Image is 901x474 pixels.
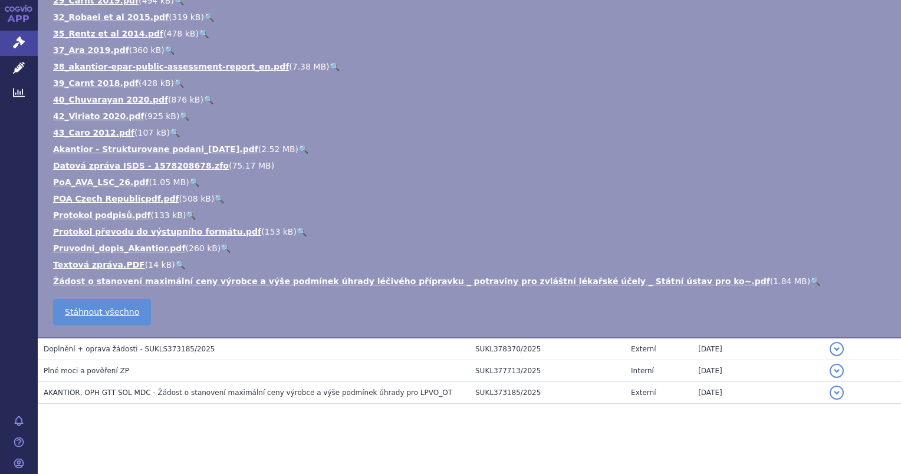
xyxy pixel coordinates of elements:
[692,338,824,360] td: [DATE]
[53,259,889,271] li: ( )
[692,382,824,404] td: [DATE]
[53,111,144,121] a: 42_Viriato 2020.pdf
[53,276,770,286] a: Žádost o stanovení maximální ceny výrobce a výše podmínek úhrady léčivého přípravku _ potraviny p...
[53,243,186,253] a: Pruvodni_dopis_Akantior.pdf
[138,128,167,137] span: 107 kB
[53,176,889,188] li: ( )
[298,144,308,154] a: 🔍
[830,386,844,400] button: detail
[53,110,889,122] li: ( )
[53,299,151,325] a: Stáhnout všechno
[44,367,129,375] span: Plné moci a pověření ZP
[53,210,151,220] a: Protokol podpisů.pdf
[148,260,172,269] span: 14 kB
[330,62,340,71] a: 🔍
[179,111,189,121] a: 🔍
[53,260,145,269] a: Textová zpráva.PDF
[265,227,294,236] span: 153 kB
[152,177,186,187] span: 1.05 MB
[53,45,129,55] a: 37_Ara 2019.pdf
[773,276,807,286] span: 1.84 MB
[53,193,889,205] li: ( )
[53,226,889,238] li: ( )
[232,161,271,170] span: 75.17 MB
[165,45,175,55] a: 🔍
[174,78,184,88] a: 🔍
[53,143,889,155] li: ( )
[172,12,201,22] span: 319 kB
[53,61,889,73] li: ( )
[53,95,168,104] a: 40_Chuvarayan 2020.pdf
[53,275,889,287] li: ( )
[44,345,215,353] span: Doplnění + oprava žádosti - SUKLS373185/2025
[53,11,889,23] li: ( )
[261,144,295,154] span: 2.52 MB
[292,62,326,71] span: 7.38 MB
[204,12,214,22] a: 🔍
[214,194,224,203] a: 🔍
[147,111,176,121] span: 925 kB
[53,242,889,254] li: ( )
[53,77,889,89] li: ( )
[53,128,134,137] a: 43_Caro 2012.pdf
[170,128,180,137] a: 🔍
[53,194,179,203] a: POA Czech Republicpdf.pdf
[53,94,889,106] li: ( )
[692,360,824,382] td: [DATE]
[631,367,654,375] span: Interní
[810,276,820,286] a: 🔍
[203,95,213,104] a: 🔍
[154,210,183,220] span: 133 kB
[830,364,844,378] button: detail
[221,243,231,253] a: 🔍
[44,389,452,397] span: AKANTIOR, OPH GTT SOL MDC - Žádost o stanovení maximální ceny výrobce a výše podmínek úhrady pro ...
[631,389,656,397] span: Externí
[53,227,261,236] a: Protokol převodu do výstupního formátu.pdf
[175,260,185,269] a: 🔍
[53,12,169,22] a: 32_Robaei et al 2015.pdf
[469,338,625,360] td: SUKL378370/2025
[171,95,200,104] span: 876 kB
[53,62,289,71] a: 38_akantior-epar-public-assessment-report_en.pdf
[53,44,889,56] li: ( )
[53,144,258,154] a: Akantior - Strukturovane podani_[DATE].pdf
[132,45,161,55] span: 360 kB
[469,360,625,382] td: SUKL377713/2025
[297,227,307,236] a: 🔍
[53,209,889,221] li: ( )
[53,177,149,187] a: PoA_AVA_LSC_26.pdf
[53,29,163,38] a: 35_Rentz et al 2014.pdf
[469,382,625,404] td: SUKL373185/2025
[53,127,889,139] li: ( )
[142,78,171,88] span: 428 kB
[167,29,196,38] span: 478 kB
[182,194,211,203] span: 508 kB
[53,78,139,88] a: 39_Carnt 2018.pdf
[53,160,889,172] li: ( )
[186,210,196,220] a: 🔍
[199,29,209,38] a: 🔍
[830,342,844,356] button: detail
[53,161,229,170] a: Datová zpráva ISDS - 1578208678.zfo
[189,177,199,187] a: 🔍
[189,243,218,253] span: 260 kB
[631,345,656,353] span: Externí
[53,28,889,39] li: ( )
